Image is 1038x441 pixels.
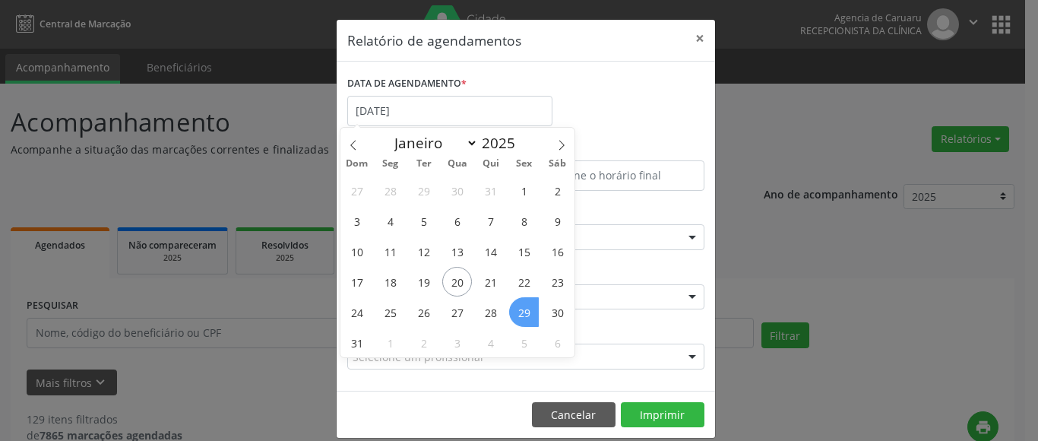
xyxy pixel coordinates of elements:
span: Agosto 20, 2025 [442,267,472,297]
span: Agosto 17, 2025 [342,267,372,297]
span: Seg [374,159,407,169]
span: Setembro 6, 2025 [543,328,572,357]
span: Agosto 26, 2025 [409,297,438,327]
span: Agosto 19, 2025 [409,267,438,297]
span: Sáb [541,159,574,169]
span: Agosto 28, 2025 [476,297,505,327]
span: Agosto 16, 2025 [543,236,572,266]
span: Setembro 5, 2025 [509,328,539,357]
span: Qua [441,159,474,169]
span: Agosto 7, 2025 [476,206,505,236]
span: Agosto 23, 2025 [543,267,572,297]
span: Dom [340,159,374,169]
span: Agosto 27, 2025 [442,297,472,327]
span: Agosto 13, 2025 [442,236,472,266]
span: Agosto 25, 2025 [375,297,405,327]
span: Agosto 3, 2025 [342,206,372,236]
span: Ter [407,159,441,169]
span: Setembro 4, 2025 [476,328,505,357]
span: Setembro 2, 2025 [409,328,438,357]
span: Setembro 1, 2025 [375,328,405,357]
span: Julho 31, 2025 [476,176,505,205]
span: Agosto 8, 2025 [509,206,539,236]
span: Julho 29, 2025 [409,176,438,205]
span: Sex [508,159,541,169]
span: Agosto 14, 2025 [476,236,505,266]
span: Julho 27, 2025 [342,176,372,205]
span: Agosto 10, 2025 [342,236,372,266]
button: Close [685,20,715,57]
input: Year [478,133,528,153]
span: Agosto 11, 2025 [375,236,405,266]
h5: Relatório de agendamentos [347,30,521,50]
span: Agosto 18, 2025 [375,267,405,297]
span: Agosto 15, 2025 [509,236,539,266]
label: ATÉ [530,137,704,160]
input: Selecione o horário final [530,160,704,191]
span: Agosto 4, 2025 [375,206,405,236]
button: Imprimir [621,402,704,428]
span: Agosto 21, 2025 [476,267,505,297]
span: Agosto 5, 2025 [409,206,438,236]
span: Qui [474,159,508,169]
span: Agosto 29, 2025 [509,297,539,327]
span: Agosto 12, 2025 [409,236,438,266]
span: Agosto 24, 2025 [342,297,372,327]
input: Selecione uma data ou intervalo [347,96,552,126]
span: Selecione um profissional [353,349,483,365]
span: Julho 30, 2025 [442,176,472,205]
select: Month [387,132,478,154]
span: Agosto 30, 2025 [543,297,572,327]
span: Setembro 3, 2025 [442,328,472,357]
span: Agosto 1, 2025 [509,176,539,205]
span: Julho 28, 2025 [375,176,405,205]
span: Agosto 31, 2025 [342,328,372,357]
label: DATA DE AGENDAMENTO [347,72,467,96]
button: Cancelar [532,402,616,428]
span: Agosto 2, 2025 [543,176,572,205]
span: Agosto 22, 2025 [509,267,539,297]
span: Agosto 6, 2025 [442,206,472,236]
span: Agosto 9, 2025 [543,206,572,236]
